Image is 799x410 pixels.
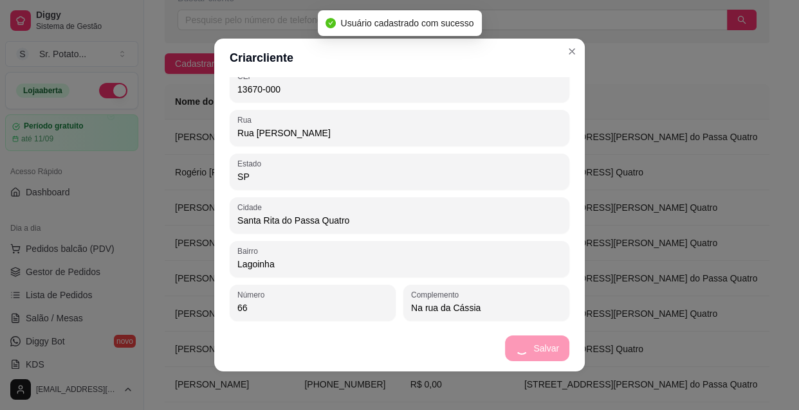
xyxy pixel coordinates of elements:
[237,289,269,300] label: Número
[237,214,562,227] input: Cidade
[562,41,582,62] button: Close
[411,301,562,314] input: Complemento
[237,114,256,125] label: Rua
[326,18,336,28] span: check-circle
[237,301,388,314] input: Número
[237,127,562,139] input: Rua
[237,170,562,183] input: Estado
[237,158,266,169] label: Estado
[237,202,266,213] label: Cidade
[237,83,562,96] input: CEP
[237,245,262,256] label: Bairro
[214,39,585,77] header: Criar cliente
[237,258,562,271] input: Bairro
[341,18,474,28] span: Usuário cadastrado com sucesso
[411,289,463,300] label: Complemento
